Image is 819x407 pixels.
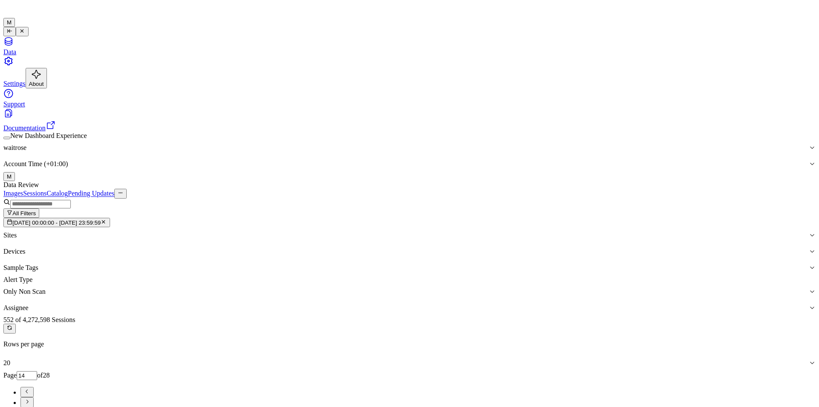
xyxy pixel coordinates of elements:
[46,190,68,197] a: Catalog
[3,208,39,218] button: All Filters
[26,68,47,88] button: About
[20,387,34,397] button: Go to previous page
[23,190,46,197] a: Sessions
[3,181,816,189] div: Data Review
[3,36,816,56] a: Data
[12,220,101,226] span: [DATE] 00:00:00 - [DATE] 23:59:59
[3,218,110,227] button: [DATE] 00:00:00 - [DATE] 23:59:59
[3,372,17,379] span: Page
[3,108,816,132] a: Documentation
[68,190,114,197] a: Pending Updates
[3,88,816,108] a: Support
[3,190,23,197] a: Images
[7,173,12,180] span: M
[3,316,75,323] span: 552 of 4,272,598 Sessions
[7,19,12,26] span: M
[3,276,32,283] label: Alert Type
[3,132,816,140] div: New Dashboard Experience
[37,372,49,379] span: of 28
[16,27,28,36] button: Toggle Navigation
[3,27,16,36] button: Toggle Navigation
[3,172,15,181] button: M
[3,56,816,87] a: Settings
[3,18,15,27] button: M
[3,340,816,348] p: Rows per page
